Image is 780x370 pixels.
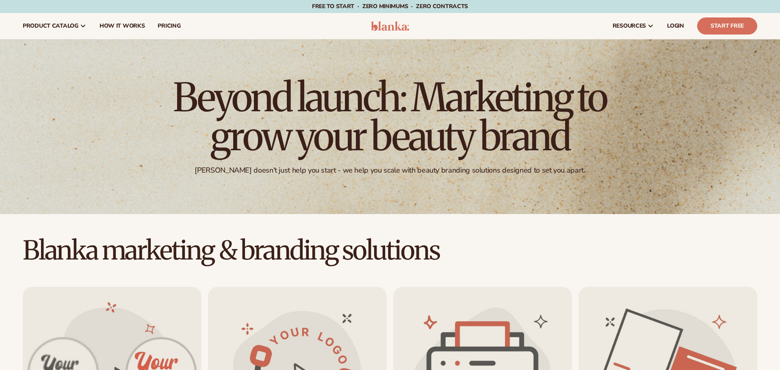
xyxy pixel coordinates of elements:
span: pricing [158,23,180,29]
span: Free to start · ZERO minimums · ZERO contracts [312,2,468,10]
span: LOGIN [667,23,684,29]
a: product catalog [16,13,93,39]
h1: Beyond launch: Marketing to grow your beauty brand [167,78,613,156]
span: How It Works [100,23,145,29]
a: LOGIN [661,13,691,39]
a: pricing [151,13,187,39]
span: resources [613,23,646,29]
a: resources [606,13,661,39]
a: Start Free [697,17,757,35]
div: [PERSON_NAME] doesn't just help you start - we help you scale with beauty branding solutions desi... [195,166,585,175]
img: logo [371,21,409,31]
a: How It Works [93,13,152,39]
span: product catalog [23,23,78,29]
